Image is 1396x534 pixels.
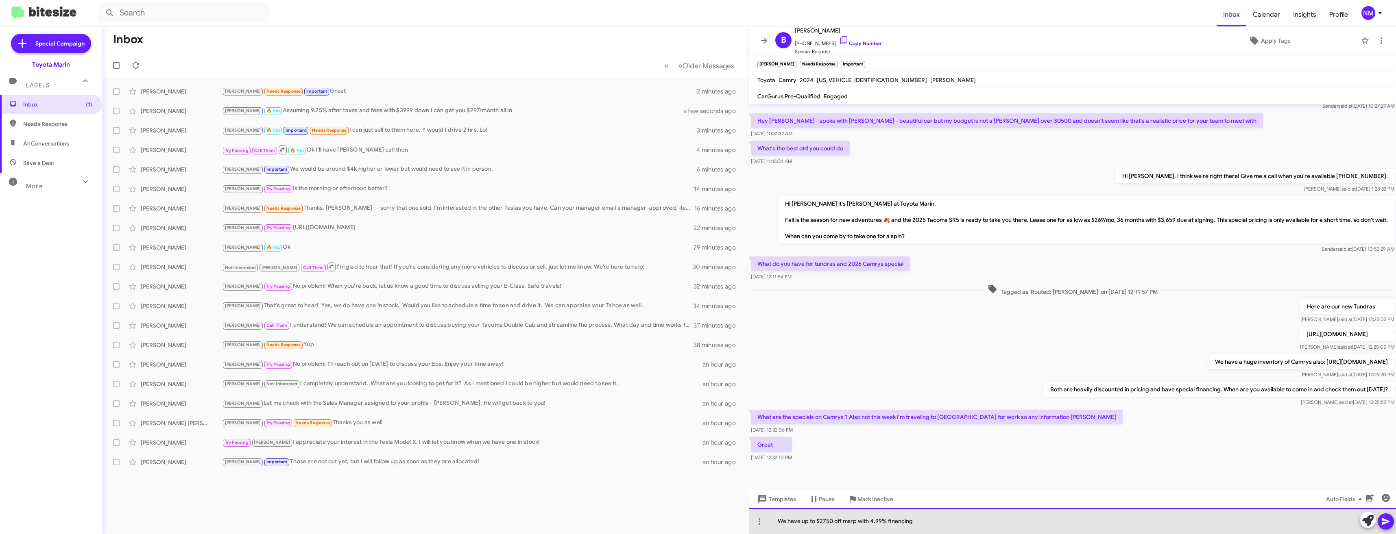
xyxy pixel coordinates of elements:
[295,420,330,425] span: Needs Response
[222,204,694,213] div: Thanks, [PERSON_NAME] — sorry that one sold. I’m interested in the other Teslas you have. Can you...
[697,165,742,174] div: 6 minutes ago
[225,440,249,445] span: Try Pausing
[222,457,702,467] div: Those are not out yet, but I will follow up as soon as they are allocated!
[254,148,275,153] span: Call Them
[841,492,900,506] button: Mark Inactive
[1338,344,1352,350] span: said at
[1044,382,1394,397] p: Both are heavily discounted in pricing and have special financing. When are you available to come...
[751,130,792,137] span: [DATE] 10:31:32 AM
[819,492,835,506] span: Pause
[659,57,674,74] button: Previous
[781,34,786,47] span: B
[222,106,694,115] div: Assuming 9.25% after taxes and fees with $3999 down I can get you $297/month all in
[266,89,301,94] span: Needs Response
[222,360,702,369] div: No problem! I'll reach out on [DATE] to discuss your Eos. Enjoy your time away!
[141,126,222,135] div: [PERSON_NAME]
[694,341,742,349] div: 38 minutes ago
[795,26,882,35] span: [PERSON_NAME]
[222,87,697,96] div: Great
[857,492,893,506] span: Mark Inactive
[11,34,91,53] a: Special Campaign
[664,61,669,71] span: «
[1339,399,1353,405] span: said at
[702,419,742,427] div: an hour ago
[222,340,694,349] div: Yup
[141,399,222,408] div: [PERSON_NAME]
[141,224,222,232] div: [PERSON_NAME]
[290,148,304,153] span: 🔥 Hot
[141,360,222,369] div: [PERSON_NAME]
[702,458,742,466] div: an hour ago
[702,380,742,388] div: an hour ago
[984,284,1161,296] span: Tagged as 'Routed: [PERSON_NAME]' on [DATE] 12:11:57 PM
[23,159,54,167] span: Save a Deal
[225,303,261,308] span: [PERSON_NAME]
[86,100,92,109] span: (1)
[266,420,290,425] span: Try Pausing
[1320,492,1372,506] button: Auto Fields
[694,263,742,271] div: 30 minutes ago
[749,492,803,506] button: Templates
[266,206,301,211] span: Needs Response
[694,243,742,252] div: 29 minutes ago
[694,282,742,291] div: 32 minutes ago
[266,108,280,113] span: 🔥 Hot
[222,301,694,310] div: That's great to hear! Yes, we do have one in stock. Would you like to schedule a time to see and ...
[779,76,796,84] span: Camry
[266,225,290,230] span: Try Pausing
[266,342,301,347] span: Needs Response
[1246,3,1287,26] a: Calendar
[141,243,222,252] div: [PERSON_NAME]
[751,410,1123,424] p: What are the specials on Camrys ? Also not this week I'm traveling to [GEOGRAPHIC_DATA] for work ...
[779,196,1394,243] p: Hi [PERSON_NAME] it's [PERSON_NAME] at Toyota Marin. Fall is the season for new adventures 🍂 and ...
[222,282,694,291] div: No problem! When you're back, let us know a good time to discuss selling your E-Class. Safe travels!
[262,265,298,270] span: [PERSON_NAME]
[751,256,910,271] p: What do you have for tundras and 2026 Camrys special
[1301,399,1394,405] span: [PERSON_NAME] [DATE] 12:25:53 PM
[141,341,222,349] div: [PERSON_NAME]
[694,302,742,310] div: 34 minutes ago
[702,360,742,369] div: an hour ago
[222,165,697,174] div: We would be around $4k higher or lower but would need to see it in person.
[795,48,882,56] span: Special Request
[225,186,261,191] span: [PERSON_NAME]
[222,418,702,428] div: Thanks you as well
[225,459,261,465] span: [PERSON_NAME]
[694,321,742,330] div: 37 minutes ago
[141,419,222,427] div: [PERSON_NAME] [PERSON_NAME]
[312,128,347,133] span: Needs Response
[756,492,796,506] span: Templates
[113,33,143,46] h1: Inbox
[266,186,290,191] span: Try Pausing
[141,282,222,291] div: [PERSON_NAME]
[266,459,288,465] span: Important
[222,243,694,252] div: Ok
[1361,6,1375,20] div: NM
[673,57,739,74] button: Next
[225,362,261,367] span: [PERSON_NAME]
[800,76,814,84] span: 2024
[266,128,280,133] span: 🔥 Hot
[254,440,290,445] span: [PERSON_NAME]
[1217,3,1246,26] a: Inbox
[841,61,865,68] small: Important
[1322,103,1394,109] span: Sender [DATE] 10:27:27 AM
[266,381,298,386] span: Not-Interested
[1326,492,1365,506] span: Auto Fields
[839,40,882,46] a: Copy Number
[222,399,702,408] div: Let me check with the Sales Manager assigned to your profile - [PERSON_NAME]. He will get back to...
[225,148,249,153] span: Try Pausing
[1182,33,1357,48] button: Apply Tags
[1337,246,1352,252] span: said at
[225,381,261,386] span: [PERSON_NAME]
[225,265,256,270] span: Not-Interested
[141,107,222,115] div: [PERSON_NAME]
[225,206,261,211] span: [PERSON_NAME]
[225,284,261,289] span: [PERSON_NAME]
[35,39,85,48] span: Special Campaign
[1338,371,1352,378] span: said at
[26,82,50,89] span: Labels
[225,108,261,113] span: [PERSON_NAME]
[1300,316,1394,322] span: [PERSON_NAME] [DATE] 12:25:03 PM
